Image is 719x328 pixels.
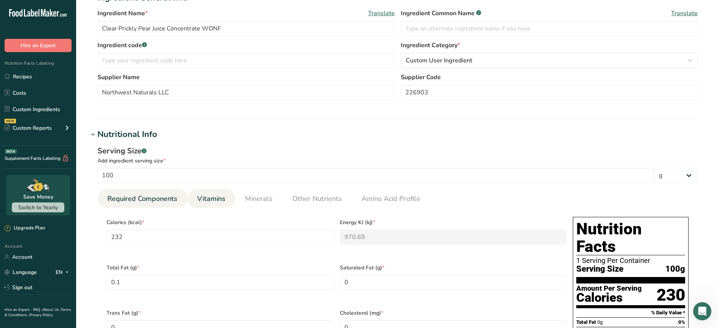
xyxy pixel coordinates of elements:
div: Save Money [23,193,53,201]
div: Amount Per Serving [576,285,642,292]
div: Serving Size [97,145,698,157]
button: Switch to Yearly [12,202,64,212]
span: Messages [32,256,61,262]
div: • [DATE] [86,147,108,155]
button: News [122,237,152,268]
div: • [DATE] [41,119,63,127]
span: Total Fat (g) [107,264,334,272]
button: Hire an Expert [5,39,72,52]
span: Rate your conversation [27,55,89,61]
input: Type your ingredient name here [97,21,395,36]
section: % Daily Value * [576,308,685,317]
button: Tickets [61,237,91,268]
img: Rana avatar [11,196,20,205]
div: BETA [5,149,17,154]
img: Rana avatar [11,140,20,149]
span: Ingredient Common Name [401,9,481,18]
span: Amino Acid Profile [362,194,420,204]
span: Thanks for visiting [DOMAIN_NAME]! Select from our common questions below or send us a message to... [25,196,388,202]
input: Type an alternate ingredient name if you have [401,21,698,36]
span: Trans Fat (g) [107,309,334,317]
img: Profile image for Rana [9,167,24,183]
img: Rachelle avatar [8,202,17,212]
div: [PERSON_NAME] [27,34,71,42]
span: 0g [597,319,603,325]
span: Ingredient Name [97,9,148,18]
span: 0% [678,319,685,325]
span: Custom User Ingredient [406,56,472,65]
img: Rachelle avatar [8,146,17,155]
span: If you still need help with adding or finding ingredients in your recipe, I'm here to assist you!... [27,83,560,89]
span: Tickets [67,256,86,262]
div: Food Label Maker, Inc. [25,147,85,155]
div: 230 [657,285,685,305]
label: Supplier Code [401,73,698,82]
a: FAQ . [33,307,42,312]
div: EN [56,267,72,277]
h1: Nutrition Facts [576,220,685,255]
a: About Us . [42,307,61,312]
span: Total Fat [576,319,596,325]
label: Ingredient code [97,41,395,50]
input: Type your supplier name here [97,85,395,100]
div: LIA [27,91,35,99]
span: Translate [368,9,395,18]
input: Type your serving size here [97,168,654,183]
span: Help [100,256,113,262]
a: Language [5,266,37,279]
button: Custom User Ingredient [401,53,698,68]
span: Thanks for visiting [DOMAIN_NAME]! Select from our common questions below or send us a message to... [25,140,388,146]
span: Cholesterol (mg) [340,309,567,317]
div: Food Label Maker, Inc. [25,203,85,211]
a: Terms & Conditions . [5,307,71,318]
input: Type your supplier code here [401,85,698,100]
span: News [130,256,144,262]
div: Upgrade Plan [5,225,45,232]
div: Custom Reports [5,124,52,132]
div: • [DATE] [73,175,94,183]
label: Ingredient Category [401,41,698,50]
div: NEW [5,119,16,123]
button: Send us a message [35,214,117,229]
div: 1 Serving Per Container [576,257,685,264]
div: Food [27,119,40,127]
iframe: Intercom live chat [693,302,711,320]
img: Aya avatar [14,202,23,212]
div: • [DATE] [73,34,94,42]
img: Profile image for Rana [9,27,24,42]
div: • [DATE] [37,91,58,99]
span: Home [7,256,23,262]
h1: Messages [56,3,97,16]
img: Profile image for LIA [9,83,24,98]
div: [PERSON_NAME] [27,62,71,70]
a: Privacy Policy [29,312,53,318]
span: Other Nutrients [292,194,342,204]
div: Profile image for Food [9,111,24,126]
img: Aya avatar [14,146,23,155]
span: Calories (kcal) [107,218,334,226]
div: Nutritional Info [97,128,157,141]
button: Messages [30,237,61,268]
a: Hire an Expert . [5,307,32,312]
span: Hi [PERSON_NAME] Just checking in! How’s everything going with FLM so far? If you’ve got any ques... [27,168,436,174]
div: [PERSON_NAME] [27,175,71,183]
span: Switch to Yearly [18,204,58,211]
label: Supplier Name [97,73,395,82]
span: Required Components [107,194,177,204]
span: Rate your conversation [27,27,89,33]
div: • [DATE] [73,62,94,70]
span: Serving Size [576,264,623,274]
span: Vitamins [197,194,225,204]
span: Minerals [245,194,273,204]
div: Calories [576,292,642,303]
span: Saturated Fat (g) [340,264,567,272]
span: Welcome to FoodLabelMaker! Need help? We’re here for you! [27,111,191,118]
span: Energy KJ (kj) [340,218,567,226]
div: Add ingredient serving size [97,157,698,165]
input: Type your ingredient code here [97,53,395,68]
button: Help [91,237,122,268]
div: Close [134,3,147,17]
span: 100g [665,264,685,274]
div: • [DATE] [86,203,108,211]
img: Profile image for Rana [9,55,24,70]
